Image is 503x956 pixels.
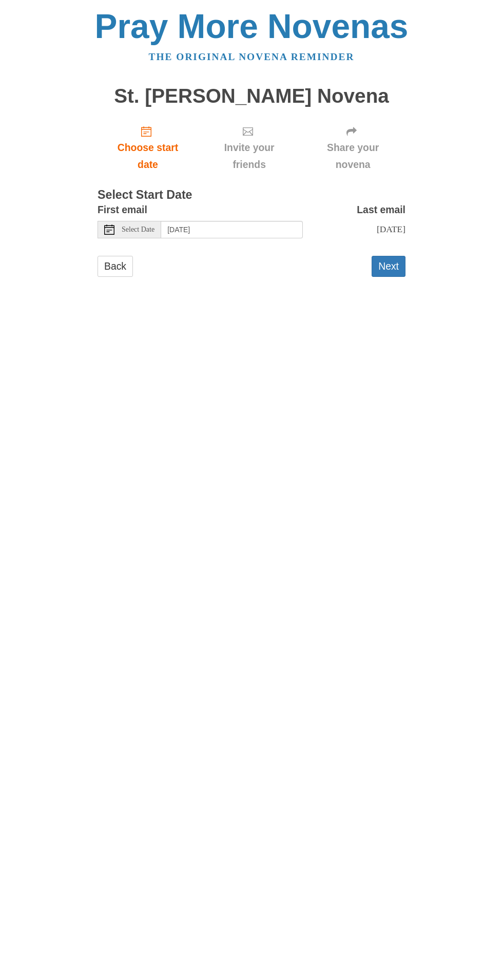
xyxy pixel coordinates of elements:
[122,226,154,233] span: Select Date
[98,189,405,202] h3: Select Start Date
[377,224,405,234] span: [DATE]
[198,117,300,178] div: Click "Next" to confirm your start date first.
[311,139,395,173] span: Share your novena
[300,117,405,178] div: Click "Next" to confirm your start date first.
[98,256,133,277] a: Back
[98,85,405,107] h1: St. [PERSON_NAME] Novena
[98,201,147,218] label: First email
[95,7,409,45] a: Pray More Novenas
[98,117,198,178] a: Choose start date
[372,256,405,277] button: Next
[149,51,355,62] a: The original novena reminder
[108,139,188,173] span: Choose start date
[208,139,290,173] span: Invite your friends
[357,201,405,218] label: Last email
